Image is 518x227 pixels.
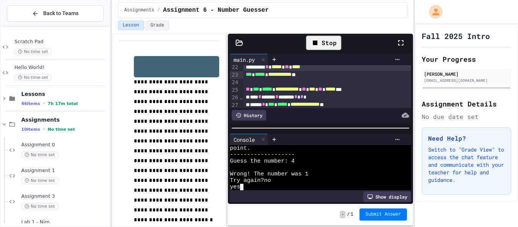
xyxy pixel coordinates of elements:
[230,94,239,102] div: 26
[424,78,509,83] div: [EMAIL_ADDRESS][DOMAIN_NAME]
[366,211,401,218] span: Submit Answer
[230,64,239,71] div: 22
[230,145,250,152] span: point.
[43,100,45,106] span: •
[48,127,75,132] span: No time set
[21,177,58,184] span: No time set
[21,203,58,210] span: No time set
[124,7,154,13] span: Assignments
[48,101,78,106] span: 7h 17m total
[230,56,259,64] div: main.py
[428,134,505,143] h3: Need Help?
[230,152,295,158] span: -------------------
[21,101,40,106] span: 46 items
[422,31,490,41] h1: Fall 2025 Intro
[359,208,407,221] button: Submit Answer
[230,102,239,109] div: 27
[422,99,511,109] h2: Assignment Details
[230,71,239,79] div: 23
[7,5,104,22] button: Back to Teams
[351,211,353,218] span: 1
[14,74,52,81] span: No time set
[21,91,108,97] span: Lessons
[421,3,444,20] div: My Account
[230,136,259,144] div: Console
[14,64,108,71] span: Hello World!
[21,219,108,225] span: Lab 1 - Nim
[230,86,239,94] div: 25
[230,171,308,177] span: Wrong! The number was 1
[118,20,144,30] button: Lesson
[230,158,295,164] span: Guess the number: 4
[21,127,40,132] span: 10 items
[43,9,78,17] span: Back to Teams
[230,177,271,184] span: Try again?no
[43,126,45,132] span: •
[14,48,52,55] span: No time set
[230,79,239,86] div: 24
[230,54,268,65] div: main.py
[428,146,505,184] p: Switch to "Grade View" to access the chat feature and communicate with your teacher for help and ...
[157,7,160,13] span: /
[163,6,268,15] span: Assignment 6 - Number Guesser
[363,191,411,202] div: Show display
[424,70,509,77] div: [PERSON_NAME]
[230,184,240,190] span: yes
[21,168,108,174] span: Assignment 1
[422,112,511,121] div: No due date set
[146,20,169,30] button: Grade
[422,54,511,64] h2: Your Progress
[232,110,266,121] div: History
[306,36,341,50] div: Stop
[347,211,350,218] span: /
[21,193,108,200] span: Assignment 3
[239,94,243,100] span: Fold line
[230,134,268,145] div: Console
[340,211,345,218] span: -
[21,151,58,158] span: No time set
[21,142,108,148] span: Assignment 0
[21,116,108,123] span: Assignments
[14,39,108,45] span: Scratch Pad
